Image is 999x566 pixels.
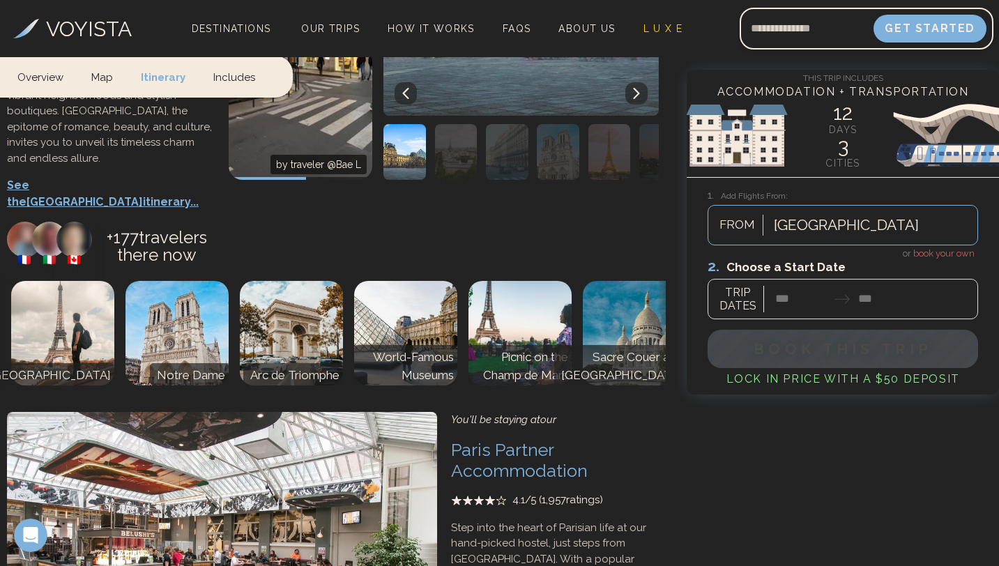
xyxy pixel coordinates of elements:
[17,56,77,97] a: Overview
[7,177,215,211] p: See the [GEOGRAPHIC_DATA] itinerary...
[754,340,932,358] span: Book This Trip
[383,124,426,180] img: Accommodation photo
[46,13,132,45] h3: VOYISTA
[296,19,365,38] a: Our Trips
[558,349,682,384] p: Sacre Couer and [GEOGRAPHIC_DATA]
[712,216,763,234] span: FROM
[435,124,478,180] img: Accommodation photo
[639,124,682,180] img: Accommodation photo
[14,519,47,552] iframe: Intercom live chat
[92,222,215,277] h2: + 177 travelers there now
[153,367,225,385] p: Notre Dame
[708,330,978,368] button: Book This Trip
[354,281,457,385] img: World-Famous Museums
[388,23,475,34] span: How It Works
[583,281,686,385] img: Sacre Couer and Montmartre
[638,19,689,38] a: L U X E
[497,19,537,38] a: FAQs
[687,70,999,84] h4: This Trip Includes
[588,124,631,180] img: Accommodation photo
[512,492,603,508] span: 4.1 /5 ( 1,957 ratings)
[199,56,269,97] a: Includes
[186,17,277,59] span: Destinations
[56,222,92,257] img: Traveler Profile Picture
[382,19,480,38] a: How It Works
[301,23,360,34] span: Our Trips
[708,188,978,204] h3: Add Flights From:
[874,15,986,43] button: Get Started
[708,189,721,201] span: 1.
[503,23,531,34] span: FAQs
[472,349,568,384] p: Picnic on the Champ de Mars
[708,245,978,261] h4: or
[7,252,43,268] h1: 🇫🇷
[77,56,127,97] a: Map
[247,367,340,385] p: Arc de Triomphe
[125,281,229,385] img: Notre Dame
[451,439,659,481] h3: Paris Partner Accommodation
[468,281,572,385] img: Picnic on the Champ de Mars
[7,222,43,257] img: Traveler Profile Picture
[687,84,999,100] h4: Accommodation + Transportation
[740,12,874,45] input: Email address
[11,281,114,385] img: Eiffel Tower
[913,248,975,259] span: book your own
[553,19,620,38] a: About Us
[643,23,683,34] span: L U X E
[240,281,343,385] img: Arc de Triomphe
[127,56,199,97] a: Itinerary
[708,371,978,388] h4: Lock in Price with a $50 deposit
[13,13,132,45] a: VOYISTA
[32,252,68,268] h1: 🇮🇹
[558,23,615,34] span: About Us
[358,349,454,384] p: World-Famous Museums
[537,124,579,180] img: Accommodation photo
[687,93,999,177] img: European Sights
[451,412,659,428] div: You'll be staying at our
[486,124,528,180] img: Accommodation photo
[56,252,92,268] h1: 🇨🇦
[270,155,367,174] div: by traveler @ Bae L
[32,222,68,257] img: Traveler Profile Picture
[13,19,39,38] img: Voyista Logo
